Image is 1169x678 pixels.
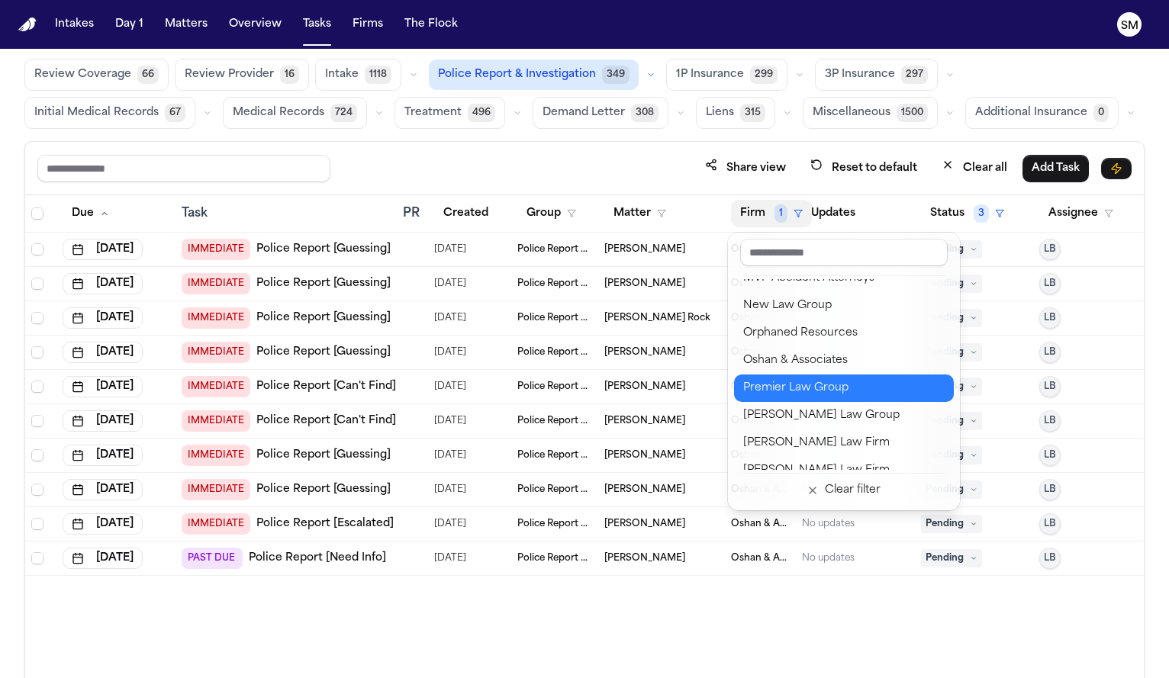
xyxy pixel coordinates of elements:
div: New Law Group [743,297,945,315]
div: Clear filter [825,481,881,500]
div: Firm1 [728,233,960,510]
div: Orphaned Resources [743,324,945,342]
div: [PERSON_NAME] Law Group [743,406,945,425]
div: [PERSON_NAME] Law Firm [743,434,945,452]
div: Oshan & Associates [743,352,945,370]
button: Firm1 [731,200,812,227]
div: Premier Law Group [743,379,945,397]
div: [PERSON_NAME] Law Firm [743,461,945,480]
